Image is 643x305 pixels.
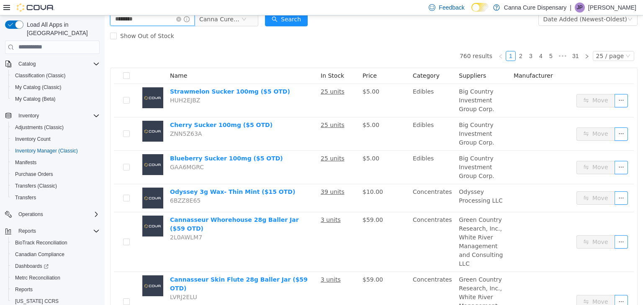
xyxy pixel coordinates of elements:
[354,73,390,97] span: Big Country Investment Group Corp.
[12,249,68,259] a: Canadian Compliance
[65,278,93,285] span: LVRJ2ELU
[8,70,103,81] button: Classification (Classic)
[491,36,519,45] div: 25 / page
[258,73,275,79] span: $5.00
[15,59,39,69] button: Catalog
[12,249,100,259] span: Canadian Compliance
[15,171,53,178] span: Purchase Orders
[216,140,240,146] u: 25 units
[401,36,411,46] li: 1
[510,79,523,92] button: icon: ellipsis
[577,3,583,13] span: JP
[472,220,510,233] button: icon: swapMove
[216,57,239,64] span: In Stock
[15,298,59,305] span: [US_STATE] CCRS
[8,122,103,133] button: Adjustments (Classic)
[15,59,100,69] span: Catalog
[441,36,451,46] li: 5
[15,159,36,166] span: Manifests
[65,182,96,188] span: 6BZZ8E65
[216,261,236,267] u: 3 units
[65,106,168,113] a: Cherry Sucker 100mg ($5 OTD)
[15,209,46,219] button: Operations
[465,36,477,46] li: 31
[354,140,390,164] span: Big Country Investment Group Corp.
[8,192,103,203] button: Transfers
[471,3,489,12] input: Dark Mode
[38,200,59,221] img: Cannasseur Whorehouse 28g Baller Jar ($59 OTD) placeholder
[12,122,67,132] a: Adjustments (Classic)
[8,237,103,249] button: BioTrack Reconciliation
[65,73,185,79] a: Strawmelon Sucker 100mg ($5 OTD)
[15,147,78,154] span: Inventory Manager (Classic)
[354,106,390,130] span: Big Country Investment Group Corp.
[216,201,236,208] u: 3 units
[12,238,71,248] a: BioTrack Reconciliation
[12,181,60,191] a: Transfers (Classic)
[18,61,36,67] span: Catalog
[472,145,510,159] button: icon: swapMove
[2,110,103,122] button: Inventory
[12,71,100,81] span: Classification (Classic)
[12,146,100,156] span: Inventory Manager (Classic)
[8,260,103,272] a: Dashboards
[12,285,100,295] span: Reports
[15,111,100,121] span: Inventory
[8,168,103,180] button: Purchase Orders
[412,36,421,45] a: 2
[8,81,103,93] button: My Catalog (Classic)
[477,36,487,46] li: Next Page
[15,96,56,102] span: My Catalog (Beta)
[521,38,526,44] i: icon: down
[72,1,77,6] i: icon: close-circle
[308,57,335,64] span: Category
[216,73,240,79] u: 25 units
[465,36,477,45] a: 31
[15,84,62,91] span: My Catalog (Classic)
[18,228,36,234] span: Reports
[258,261,278,267] span: $59.00
[65,173,190,180] a: Odyssey 3g Wax- Thin Mint ($15 OTD)
[12,94,100,104] span: My Catalog (Beta)
[65,57,82,64] span: Name
[8,133,103,145] button: Inventory Count
[23,20,100,37] span: Load All Apps in [GEOGRAPHIC_DATA]
[12,94,59,104] a: My Catalog (Beta)
[432,36,441,45] a: 4
[12,17,73,24] span: Show Out of Stock
[15,286,33,293] span: Reports
[451,36,465,46] li: Next 5 Pages
[2,58,103,70] button: Catalog
[12,273,100,283] span: Metrc Reconciliation
[575,3,585,13] div: James Pasmore
[12,158,40,168] a: Manifests
[8,249,103,260] button: Canadian Compliance
[15,251,64,258] span: Canadian Compliance
[17,3,54,12] img: Cova
[305,69,351,102] td: Edibles
[504,3,566,13] p: Canna Cure Dispensary
[12,71,69,81] a: Classification (Classic)
[12,193,39,203] a: Transfers
[439,3,464,12] span: Feedback
[258,140,275,146] span: $5.00
[8,272,103,284] button: Metrc Reconciliation
[15,72,66,79] span: Classification (Classic)
[588,3,636,13] p: [PERSON_NAME]
[510,176,523,189] button: icon: ellipsis
[258,201,278,208] span: $59.00
[12,285,36,295] a: Reports
[38,72,59,93] img: Strawmelon Sucker 100mg ($5 OTD) placeholder
[38,172,59,193] img: Odyssey 3g Wax- Thin Mint ($15 OTD) placeholder
[258,106,275,113] span: $5.00
[15,194,36,201] span: Transfers
[472,112,510,125] button: icon: swapMove
[354,173,398,188] span: Odyssey Processing LLC
[8,157,103,168] button: Manifests
[2,225,103,237] button: Reports
[65,148,99,155] span: GAA6MGRC
[12,261,52,271] a: Dashboards
[411,36,421,46] li: 2
[65,261,203,276] a: Cannasseur Skin Flute 28g Baller Jar ($59 OTD)
[216,173,240,180] u: 39 units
